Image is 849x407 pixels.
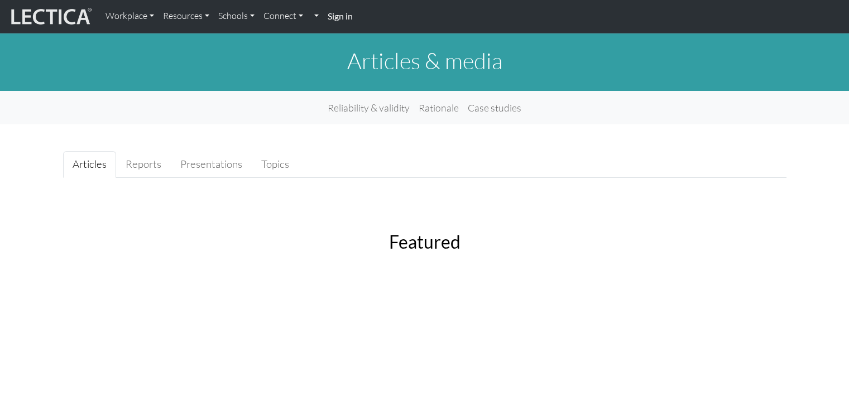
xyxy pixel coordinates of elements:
[252,151,299,178] a: Topics
[323,95,414,120] a: Reliability & validity
[259,4,308,28] a: Connect
[414,95,463,120] a: Rationale
[463,95,526,120] a: Case studies
[323,4,357,28] a: Sign in
[8,6,92,27] img: lecticalive
[171,151,252,178] a: Presentations
[63,47,786,74] h1: Articles & media
[159,4,214,28] a: Resources
[214,4,259,28] a: Schools
[63,151,116,178] a: Articles
[130,231,720,253] h2: Featured
[101,4,159,28] a: Workplace
[328,11,353,21] strong: Sign in
[116,151,171,178] a: Reports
